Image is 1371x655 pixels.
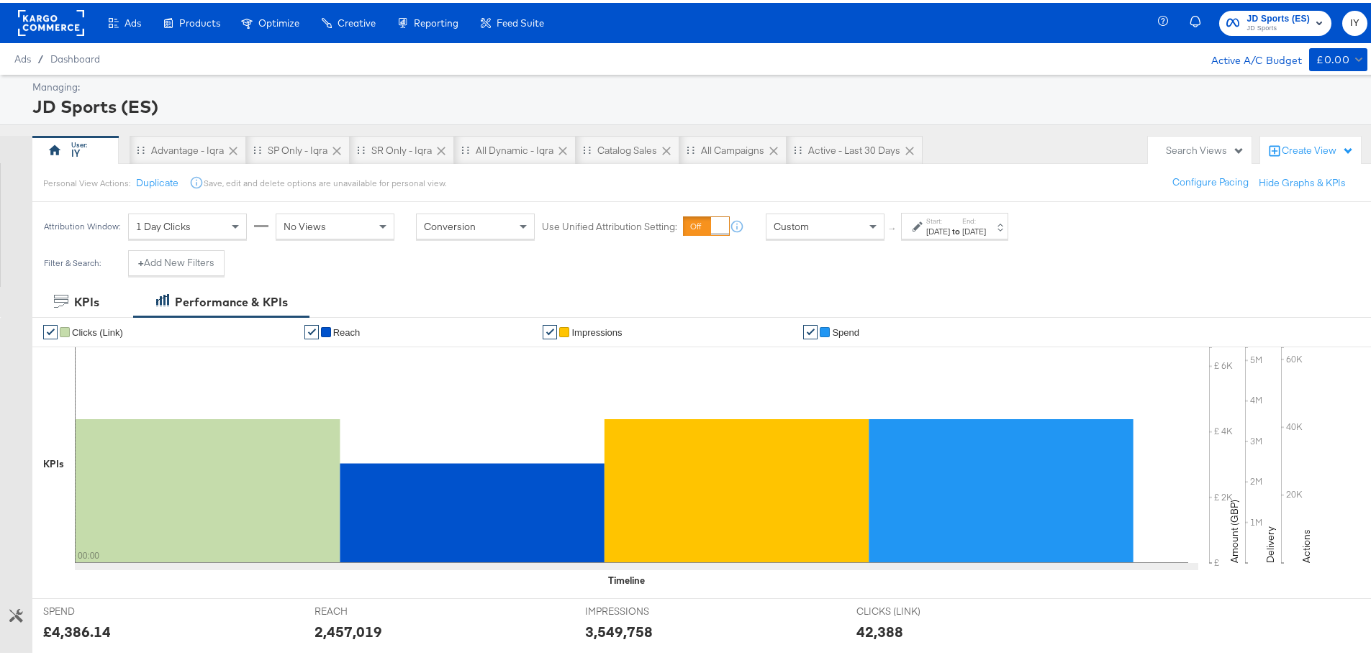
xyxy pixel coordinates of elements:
div: Advantage - Iqra [151,141,224,155]
div: [DATE] [962,223,986,234]
button: Configure Pacing [1162,167,1259,193]
div: Attribution Window: [43,219,121,229]
div: SP only - Iqra [268,141,327,155]
div: Drag to reorder tab [687,143,694,151]
span: ↑ [886,224,900,229]
a: ✔ [803,322,818,336]
div: Drag to reorder tab [357,143,365,151]
div: 2,457,019 [315,618,382,639]
text: Actions [1300,526,1313,560]
div: SR only - Iqra [371,141,432,155]
div: 42,388 [856,618,903,639]
div: Search Views [1166,141,1244,155]
button: Duplicate [136,173,178,187]
div: Save, edit and delete options are unavailable for personal view. [204,175,446,186]
button: +Add New Filters [128,247,225,273]
div: Personal View Actions: [43,175,130,186]
a: ✔ [543,322,557,336]
div: JD Sports (ES) [32,91,1364,116]
div: Create View [1282,141,1354,155]
div: Filter & Search: [43,255,101,265]
strong: + [138,253,144,267]
span: SPEND [43,602,151,615]
span: Optimize [258,14,299,26]
div: Drag to reorder tab [137,143,145,151]
div: All Dynamic - Iqra [476,141,553,155]
div: KPIs [74,291,99,308]
div: Active A/C Budget [1196,45,1302,67]
span: Conversion [424,217,476,230]
span: IMPRESSIONS [585,602,693,615]
button: IY [1342,8,1367,33]
span: Reporting [414,14,458,26]
a: ✔ [43,322,58,336]
span: JD Sports [1246,20,1310,32]
a: ✔ [304,322,319,336]
div: 3,549,758 [585,618,653,639]
span: REACH [315,602,422,615]
span: 1 Day Clicks [136,217,191,230]
label: Start: [926,214,950,223]
div: Timeline [608,571,645,585]
span: Feed Suite [497,14,544,26]
span: Spend [832,324,859,335]
span: Custom [774,217,809,230]
div: Drag to reorder tab [583,143,591,151]
a: Dashboard [50,50,100,62]
label: End: [962,214,986,223]
span: Reach [333,324,361,335]
div: [DATE] [926,223,950,234]
div: Active - Last 30 Days [808,141,900,155]
button: Hide Graphs & KPIs [1259,173,1346,187]
span: Ads [14,50,31,62]
div: Drag to reorder tab [461,143,469,151]
span: Products [179,14,220,26]
span: JD Sports (ES) [1246,9,1310,24]
div: Performance & KPIs [175,291,288,308]
div: Catalog Sales [597,141,657,155]
text: Amount (GBP) [1228,497,1241,560]
span: No Views [284,217,326,230]
span: Creative [338,14,376,26]
div: Drag to reorder tab [253,143,261,151]
div: £4,386.14 [43,618,111,639]
span: Impressions [571,324,622,335]
div: £0.00 [1316,48,1349,66]
span: Clicks (Link) [72,324,123,335]
div: KPIs [43,454,64,468]
div: Managing: [32,78,1364,91]
div: Drag to reorder tab [794,143,802,151]
label: Use Unified Attribution Setting: [542,217,677,231]
div: All Campaigns [701,141,764,155]
span: Ads [125,14,141,26]
span: / [31,50,50,62]
text: Delivery [1264,523,1277,560]
span: IY [1348,12,1362,29]
button: JD Sports (ES)JD Sports [1219,8,1331,33]
strong: to [950,223,962,234]
button: £0.00 [1309,45,1367,68]
div: IY [71,144,80,157]
span: CLICKS (LINK) [856,602,964,615]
